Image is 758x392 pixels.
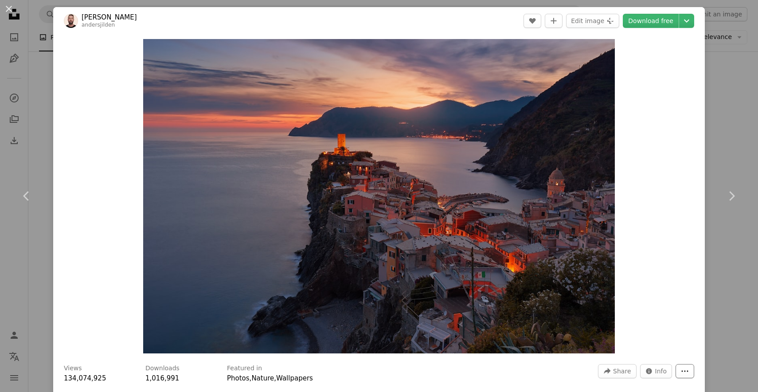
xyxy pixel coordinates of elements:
a: [PERSON_NAME] [82,13,137,22]
h3: Downloads [145,364,180,373]
span: Share [613,365,631,378]
h3: Views [64,364,82,373]
a: Nature [251,374,274,382]
button: Like [524,14,541,28]
span: 134,074,925 [64,374,106,382]
button: Share this image [598,364,636,378]
button: Stats about this image [640,364,672,378]
a: Wallpapers [276,374,313,382]
button: Zoom in on this image [143,39,615,353]
a: andersjilden [82,22,115,28]
a: Next [705,153,758,239]
span: 1,016,991 [145,374,179,382]
img: aerial view of village on mountain cliff during orange sunset [143,39,615,353]
button: Edit image [566,14,619,28]
span: Info [655,365,667,378]
a: Download free [623,14,679,28]
button: Choose download size [679,14,694,28]
button: Add to Collection [545,14,563,28]
span: , [274,374,276,382]
button: More Actions [676,364,694,378]
h3: Featured in [227,364,262,373]
span: , [250,374,252,382]
img: Go to Anders Jildén's profile [64,14,78,28]
a: Photos [227,374,250,382]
